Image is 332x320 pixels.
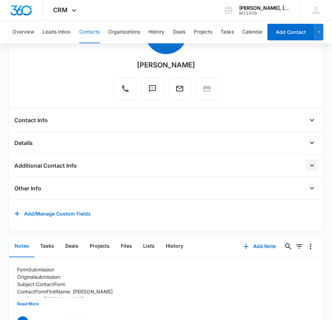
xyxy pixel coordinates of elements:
button: Add Contact [267,24,315,41]
button: Projects [194,21,212,43]
a: Call [114,88,137,94]
button: Projects [84,236,115,257]
button: Email [168,77,191,100]
div: account name [239,5,290,11]
button: Add Note [236,238,283,255]
button: Add/Manage Custom Fields [14,205,91,222]
button: Filters [294,241,305,252]
button: Calendar [242,21,263,43]
button: Deals [60,236,84,257]
button: Open [307,183,318,194]
button: Read More [17,298,39,311]
span: CRM [53,6,68,14]
button: Tasks [35,236,60,257]
button: Contacts [79,21,100,43]
h4: Contact Info [14,116,48,124]
button: History [160,236,189,257]
h4: Additional Contact Info [14,161,77,170]
div: account id [239,11,290,16]
button: Open [307,160,318,171]
a: Email [168,88,191,94]
button: Deals [173,21,185,43]
a: Text [141,88,164,94]
button: Open [307,137,318,148]
button: Leads Inbox [43,21,71,43]
h4: Details [14,139,33,147]
button: Search... [283,241,294,252]
button: Overview [13,21,34,43]
button: Tasks [221,21,234,43]
h4: Other Info [14,184,41,192]
button: History [148,21,164,43]
a: Add/Manage Custom Fields [14,213,91,219]
button: Text [141,77,164,100]
button: Open [307,115,318,126]
button: Call [114,77,137,100]
div: [PERSON_NAME] [137,60,195,70]
button: Lists [138,236,160,257]
button: Overflow Menu [305,241,316,252]
button: Notes [9,236,35,257]
button: Files [115,236,138,257]
button: Organizations [108,21,140,43]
